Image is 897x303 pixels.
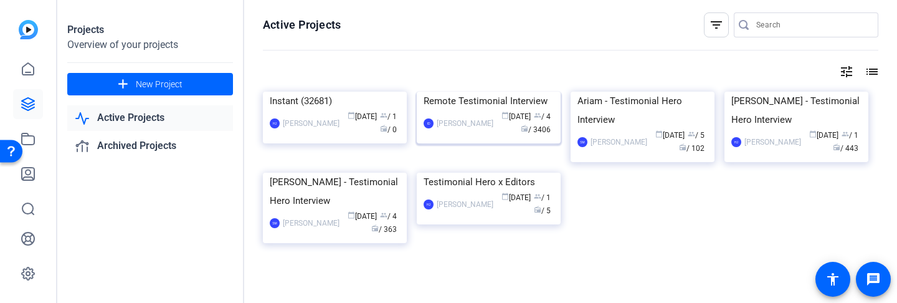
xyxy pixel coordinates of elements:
[679,144,705,153] span: / 102
[825,272,840,287] mat-icon: accessibility
[534,112,541,119] span: group
[842,131,858,140] span: / 1
[577,92,708,129] div: Ariam - Testimonial Hero Interview
[380,125,387,132] span: radio
[688,131,705,140] span: / 5
[679,143,686,151] span: radio
[67,37,233,52] div: Overview of your projects
[67,22,233,37] div: Projects
[521,125,528,132] span: radio
[534,193,551,202] span: / 1
[270,218,280,228] div: SM
[263,17,341,32] h1: Active Projects
[136,78,183,91] span: New Project
[655,131,685,140] span: [DATE]
[437,117,493,130] div: [PERSON_NAME]
[731,137,741,147] div: HJ
[115,77,131,92] mat-icon: add
[270,173,400,210] div: [PERSON_NAME] - Testimonial Hero Interview
[501,112,531,121] span: [DATE]
[19,20,38,39] img: blue-gradient.svg
[809,131,838,140] span: [DATE]
[833,143,840,151] span: radio
[348,112,377,121] span: [DATE]
[424,118,434,128] div: ID
[591,136,647,148] div: [PERSON_NAME]
[534,112,551,121] span: / 4
[283,217,339,229] div: [PERSON_NAME]
[283,117,339,130] div: [PERSON_NAME]
[709,17,724,32] mat-icon: filter_list
[839,64,854,79] mat-icon: tune
[270,118,280,128] div: HJ
[380,112,387,119] span: group
[577,137,587,147] div: SM
[534,193,541,200] span: group
[833,144,858,153] span: / 443
[437,198,493,211] div: [PERSON_NAME]
[380,212,397,221] span: / 4
[380,112,397,121] span: / 1
[270,92,400,110] div: Instant (32681)
[756,17,868,32] input: Search
[348,212,377,221] span: [DATE]
[809,130,817,138] span: calendar_today
[534,206,541,213] span: radio
[424,173,554,191] div: Testimonial Hero x Editors
[424,200,434,209] div: HJ
[744,136,801,148] div: [PERSON_NAME]
[731,92,861,129] div: [PERSON_NAME] - Testimonial Hero Interview
[655,130,663,138] span: calendar_today
[67,73,233,95] button: New Project
[348,211,355,219] span: calendar_today
[380,125,397,134] span: / 0
[424,92,554,110] div: Remote Testimonial Interview
[521,125,551,134] span: / 3406
[501,193,509,200] span: calendar_today
[534,206,551,215] span: / 5
[348,112,355,119] span: calendar_today
[67,105,233,131] a: Active Projects
[371,224,379,232] span: radio
[380,211,387,219] span: group
[842,130,849,138] span: group
[866,272,881,287] mat-icon: message
[67,133,233,159] a: Archived Projects
[863,64,878,79] mat-icon: list
[501,112,509,119] span: calendar_today
[688,130,695,138] span: group
[501,193,531,202] span: [DATE]
[371,225,397,234] span: / 363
